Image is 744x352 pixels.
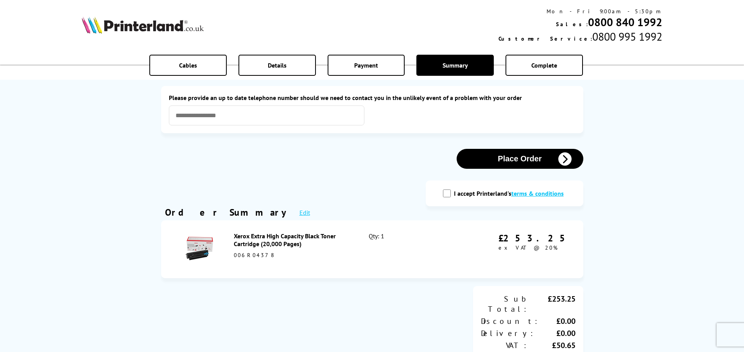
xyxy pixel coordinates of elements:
[234,232,352,248] div: Xerox Extra High Capacity Black Toner Cartridge (20,000 Pages)
[454,189,568,197] label: I accept Printerland's
[528,340,575,350] div: £50.65
[299,209,310,216] a: Edit
[498,8,662,15] div: Mon - Fri 9:00am - 5:30pm
[443,61,468,69] span: Summary
[498,232,572,244] div: £253.25
[498,244,558,251] span: ex VAT @ 20%
[186,235,213,262] img: Xerox Extra High Capacity Black Toner Cartridge (20,000 Pages)
[268,61,287,69] span: Details
[481,294,528,314] div: Sub Total:
[169,94,575,102] label: Please provide an up to date telephone number should we need to contact you in the unlikely event...
[165,206,292,218] div: Order Summary
[556,21,588,28] span: Sales:
[531,61,557,69] span: Complete
[592,29,662,44] span: 0800 995 1992
[511,189,564,197] a: modal_tc
[498,35,592,42] span: Customer Service:
[535,328,575,338] div: £0.00
[369,232,450,266] div: Qty: 1
[457,149,583,169] button: Place Order
[354,61,378,69] span: Payment
[179,61,197,69] span: Cables
[82,16,204,34] img: Printerland Logo
[539,316,575,326] div: £0.00
[481,316,539,326] div: Discount:
[234,252,352,259] div: 006R04378
[481,328,535,338] div: Delivery:
[528,294,575,314] div: £253.25
[588,15,662,29] a: 0800 840 1992
[481,340,528,350] div: VAT:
